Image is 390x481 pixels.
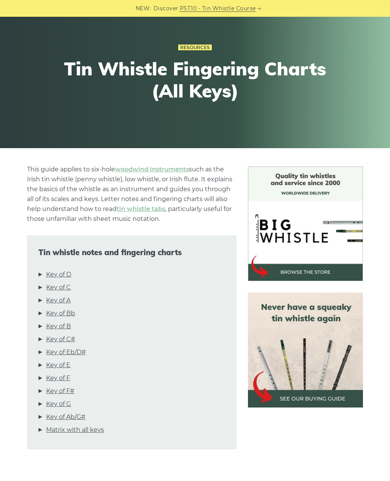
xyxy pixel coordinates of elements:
span: Discover [153,4,179,13]
a: Key of F# [46,386,74,396]
a: Key of E [46,360,70,370]
a: Key of A [46,296,70,305]
a: Key of Eb/D# [46,347,86,357]
a: Key of F [46,373,70,383]
a: Key of B [46,321,71,331]
p: This guide applies to six-hole such as the Irish tin whistle (penny whistle), low whistle, or Iri... [27,165,237,224]
a: Matrix with all keys [46,425,104,435]
a: Key of C# [46,334,75,344]
a: Key of D [46,270,71,280]
a: Key of Bb [46,308,75,318]
h1: Tin Whistle Fingering Charts (All Keys) [55,58,335,102]
span: NEW: [136,4,151,13]
a: Key of Ab/G# [46,412,85,422]
a: tin whistle tabs [117,205,165,213]
img: tin whistle buying guide [248,292,363,407]
a: Resources [178,45,212,51]
a: Key of G [46,399,71,409]
a: Key of C [46,283,71,292]
a: woodwind instruments [115,166,189,173]
span: Tin whistle notes and fingering charts [38,248,225,257]
a: PST10 - Tin Whistle Course [180,4,256,13]
img: BigWhistle Tin Whistle Store [248,166,363,281]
